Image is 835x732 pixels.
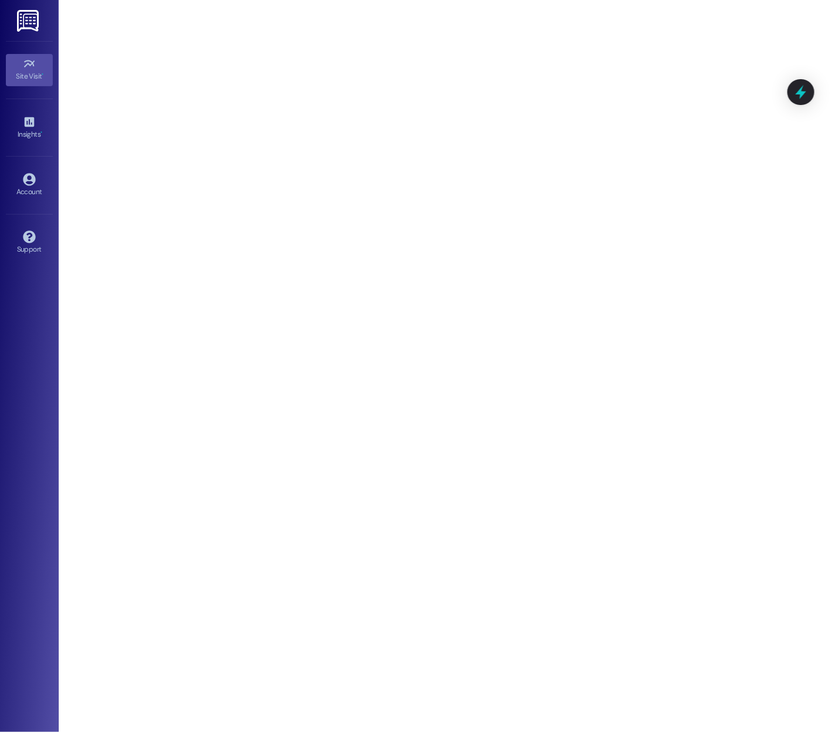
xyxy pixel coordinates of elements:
[17,10,41,32] img: ResiDesk Logo
[6,170,53,201] a: Account
[6,54,53,86] a: Site Visit •
[42,70,44,79] span: •
[6,112,53,144] a: Insights •
[40,128,42,137] span: •
[6,227,53,259] a: Support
